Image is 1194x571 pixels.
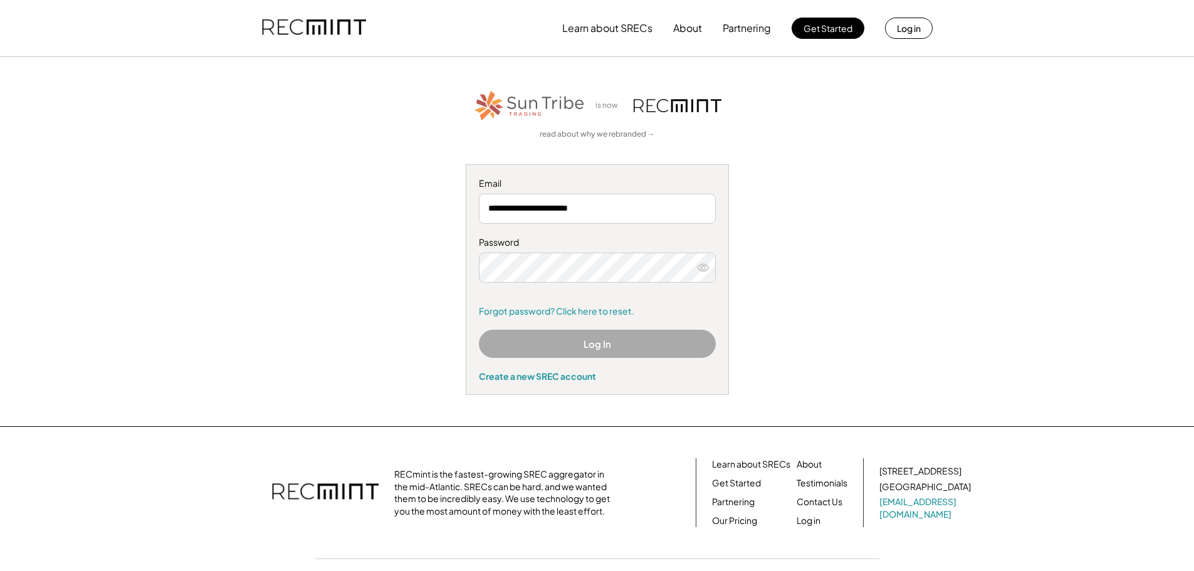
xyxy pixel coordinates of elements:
[272,471,379,515] img: recmint-logotype%403x.png
[540,129,655,140] a: read about why we rebranded →
[634,99,721,112] img: recmint-logotype%403x.png
[479,177,716,190] div: Email
[797,458,822,471] a: About
[712,496,755,508] a: Partnering
[592,100,627,111] div: is now
[394,468,617,517] div: RECmint is the fastest-growing SREC aggregator in the mid-Atlantic. SRECs can be hard, and we wan...
[712,515,757,527] a: Our Pricing
[262,7,366,50] img: recmint-logotype%403x.png
[673,16,702,41] button: About
[792,18,864,39] button: Get Started
[879,496,973,520] a: [EMAIL_ADDRESS][DOMAIN_NAME]
[879,465,961,478] div: [STREET_ADDRESS]
[723,16,771,41] button: Partnering
[562,16,652,41] button: Learn about SRECs
[797,496,842,508] a: Contact Us
[479,305,716,318] a: Forgot password? Click here to reset.
[879,481,971,493] div: [GEOGRAPHIC_DATA]
[479,330,716,358] button: Log In
[712,477,761,490] a: Get Started
[885,18,933,39] button: Log in
[479,370,716,382] div: Create a new SREC account
[797,477,847,490] a: Testimonials
[473,88,586,123] img: STT_Horizontal_Logo%2B-%2BColor.png
[712,458,790,471] a: Learn about SRECs
[479,236,716,249] div: Password
[797,515,820,527] a: Log in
